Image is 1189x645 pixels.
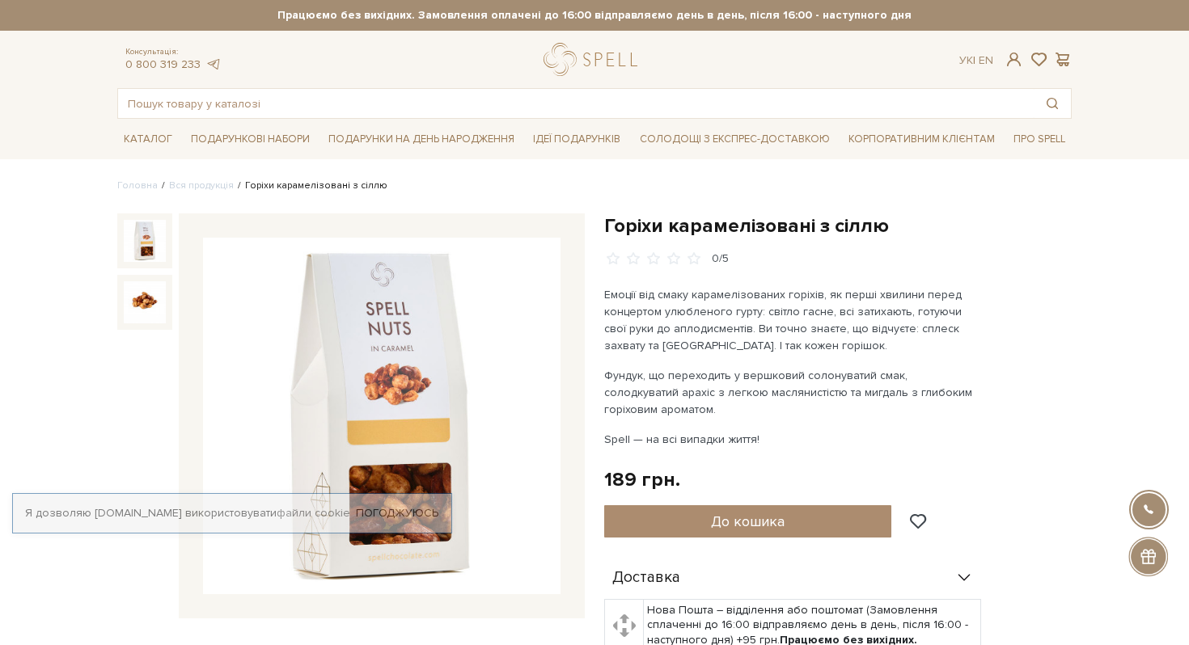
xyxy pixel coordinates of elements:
[124,281,166,323] img: Горіхи карамелізовані з сіллю
[604,213,1072,238] h1: Горіхи карамелізовані з сіллю
[13,506,451,521] div: Я дозволяю [DOMAIN_NAME] використовувати
[124,220,166,262] img: Горіхи карамелізовані з сіллю
[125,47,221,57] span: Консультація:
[973,53,975,67] span: |
[842,127,1001,152] a: Корпоративним клієнтам
[184,127,316,152] a: Подарункові набори
[604,367,984,418] p: Фундук, що переходить у вершковий солонуватий смак, солодкуватий арахіс з легкою маслянистістю та...
[203,238,561,595] img: Горіхи карамелізовані з сіллю
[1007,127,1072,152] a: Про Spell
[959,53,993,68] div: Ук
[633,125,836,153] a: Солодощі з експрес-доставкою
[117,179,158,192] a: Головна
[118,89,1034,118] input: Пошук товару у каталозі
[125,57,201,71] a: 0 800 319 233
[527,127,627,152] a: Ідеї подарунків
[604,286,984,354] p: Емоції від смаку карамелізованих горіхів, як перші хвилини перед концертом улюбленого гурту: світ...
[544,43,645,76] a: logo
[205,57,221,71] a: telegram
[169,179,234,192] a: Вся продукція
[712,251,729,267] div: 0/5
[604,431,984,448] p: Spell — на всі випадки життя!
[234,179,387,193] li: Горіхи карамелізовані з сіллю
[117,127,179,152] a: Каталог
[277,506,350,520] a: файли cookie
[1034,89,1071,118] button: Пошук товару у каталозі
[711,512,785,530] span: До кошика
[356,506,438,521] a: Погоджуюсь
[604,505,891,537] button: До кошика
[117,8,1072,23] strong: Працюємо без вихідних. Замовлення оплачені до 16:00 відправляємо день в день, після 16:00 - насту...
[604,467,680,492] div: 189 грн.
[322,127,521,152] a: Подарунки на День народження
[612,571,680,585] span: Доставка
[979,53,993,67] a: En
